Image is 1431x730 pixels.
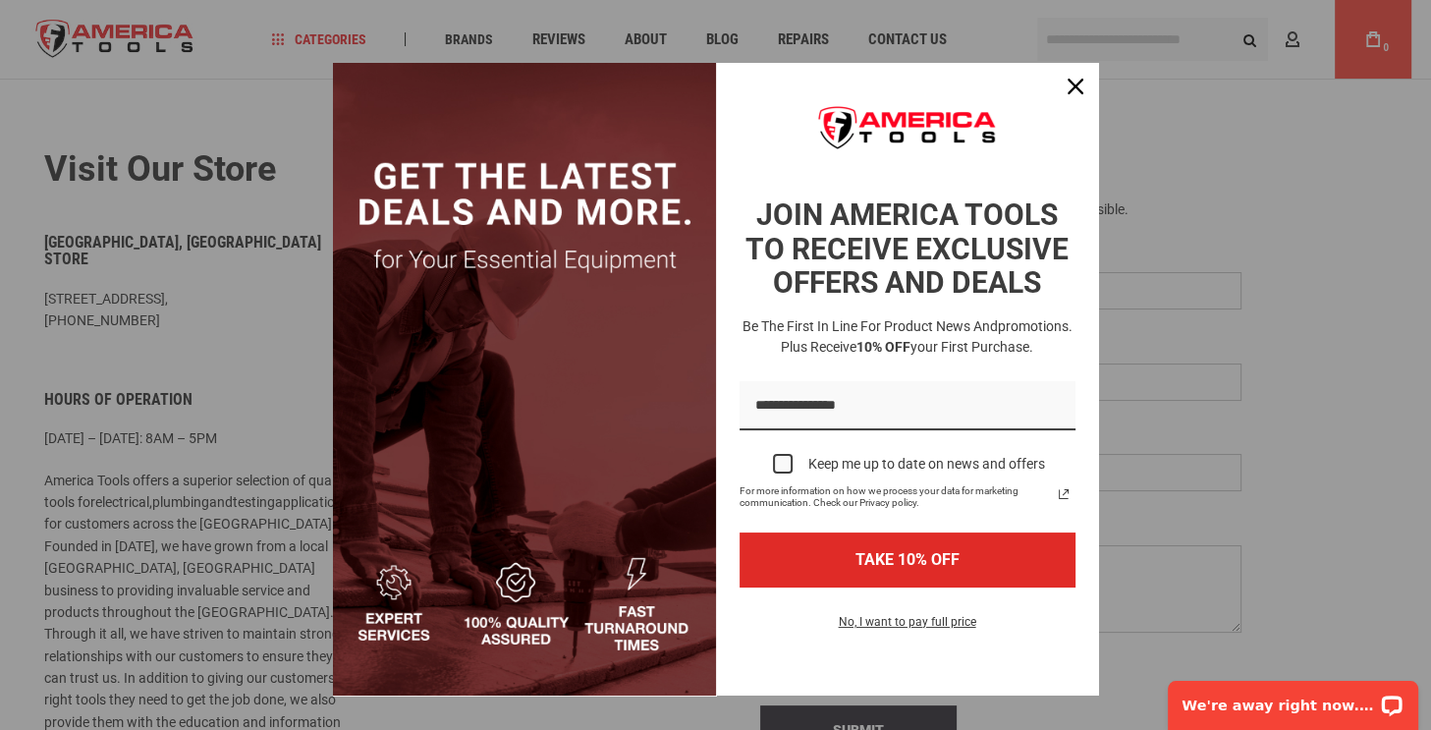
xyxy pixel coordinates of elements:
[745,197,1069,300] strong: JOIN AMERICA TOOLS TO RECEIVE EXCLUSIVE OFFERS AND DEALS
[736,316,1079,358] h3: Be the first in line for product news and
[1068,79,1083,94] svg: close icon
[856,339,910,355] strong: 10% OFF
[1052,482,1075,506] a: Read our Privacy Policy
[740,381,1075,431] input: Email field
[823,611,992,645] button: No, I want to pay full price
[1052,482,1075,506] svg: link icon
[740,533,1075,587] button: TAKE 10% OFF
[740,485,1052,509] span: For more information on how we process your data for marketing communication. Check our Privacy p...
[808,456,1045,473] div: Keep me up to date on news and offers
[1155,668,1431,730] iframe: LiveChat chat widget
[781,318,1073,355] span: promotions. Plus receive your first purchase.
[1052,63,1099,110] button: Close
